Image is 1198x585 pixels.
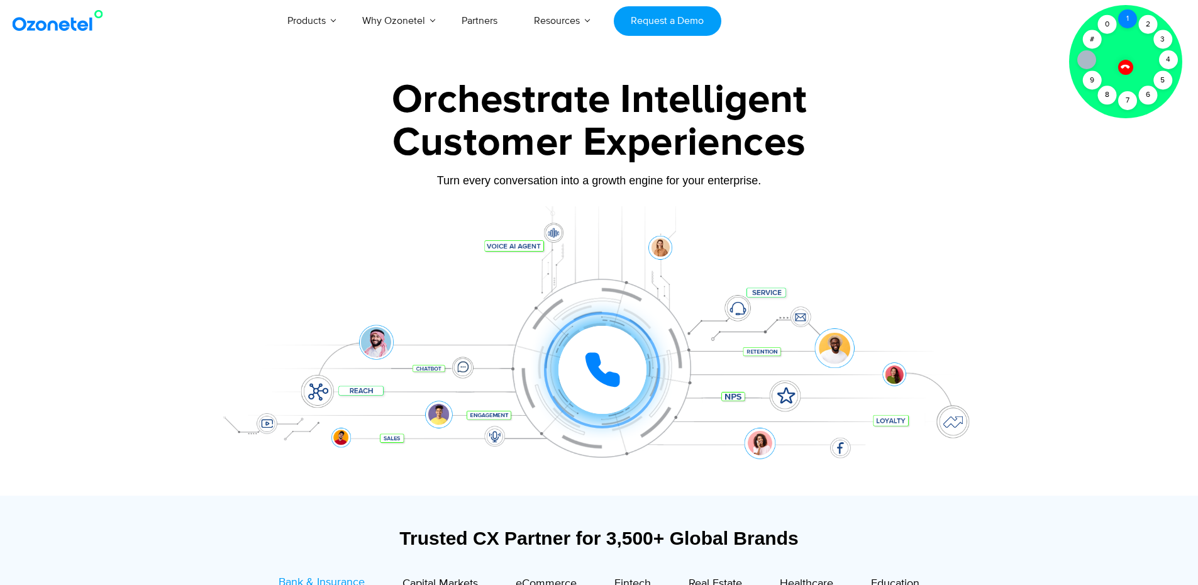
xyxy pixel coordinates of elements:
div: Turn every conversation into a growth engine for your enterprise. [206,174,992,187]
div: 4 [1159,50,1178,69]
div: 9 [1082,71,1101,90]
div: 0 [1097,15,1116,34]
div: 3 [1153,30,1172,49]
div: 5 [1153,71,1172,90]
div: Trusted CX Partner for 3,500+ Global Brands [213,527,986,549]
div: Orchestrate Intelligent [206,80,992,120]
div: # [1082,30,1101,49]
div: 7 [1118,91,1137,110]
div: Customer Experiences [206,113,992,173]
div: 8 [1097,86,1116,104]
a: Request a Demo [614,6,721,36]
div: 2 [1138,15,1157,34]
div: 6 [1138,86,1157,104]
div: 1 [1118,9,1137,28]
